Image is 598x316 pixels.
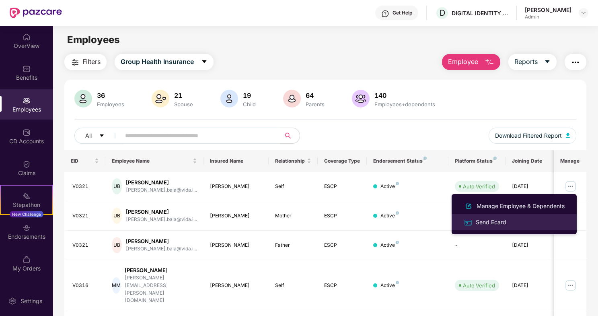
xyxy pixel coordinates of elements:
div: V0321 [72,212,99,220]
th: Manage [554,150,586,172]
div: Self [275,183,311,190]
img: svg+xml;base64,PHN2ZyBpZD0iQ2xhaW0iIHhtbG5zPSJodHRwOi8vd3d3LnczLm9yZy8yMDAwL3N2ZyIgd2lkdGg9IjIwIi... [23,160,31,168]
div: [PERSON_NAME] [210,242,263,249]
div: 140 [373,91,437,99]
div: Send Ecard [474,218,508,227]
div: [PERSON_NAME][EMAIL_ADDRESS][PERSON_NAME][DOMAIN_NAME] [125,274,197,304]
div: Manage Employee & Dependents [475,202,566,211]
div: 21 [173,91,195,99]
img: svg+xml;base64,PHN2ZyB4bWxucz0iaHR0cDovL3d3dy53My5vcmcvMjAwMC9zdmciIHdpZHRoPSIxNiIgaGVpZ2h0PSIxNi... [464,218,473,227]
div: [PERSON_NAME].bala@vida.i... [126,245,197,253]
th: Employee Name [105,150,203,172]
img: svg+xml;base64,PHN2ZyB4bWxucz0iaHR0cDovL3d3dy53My5vcmcvMjAwMC9zdmciIHhtbG5zOnhsaW5rPSJodHRwOi8vd3... [283,90,301,107]
th: Relationship [269,150,318,172]
div: Active [380,282,399,289]
div: Spouse [173,101,195,107]
div: ESCP [324,242,360,249]
div: New Challenge [10,211,43,217]
div: [DATE] [512,183,548,190]
div: UB [112,237,122,253]
div: [PERSON_NAME] [126,238,197,245]
span: Group Health Insurance [121,57,194,67]
div: Get Help [393,10,412,16]
button: Reportscaret-down [508,54,557,70]
img: svg+xml;base64,PHN2ZyB4bWxucz0iaHR0cDovL3d3dy53My5vcmcvMjAwMC9zdmciIHhtbG5zOnhsaW5rPSJodHRwOi8vd3... [352,90,370,107]
div: Auto Verified [463,281,495,289]
button: Allcaret-down [74,128,123,144]
div: ESCP [324,212,360,220]
img: svg+xml;base64,PHN2ZyB4bWxucz0iaHR0cDovL3d3dy53My5vcmcvMjAwMC9zdmciIHdpZHRoPSI4IiBoZWlnaHQ9IjgiIH... [396,182,399,185]
div: Self [275,282,311,289]
div: V0321 [72,242,99,249]
div: Mother [275,212,311,220]
span: Employee [448,57,478,67]
img: svg+xml;base64,PHN2ZyB4bWxucz0iaHR0cDovL3d3dy53My5vcmcvMjAwMC9zdmciIHdpZHRoPSIyMSIgaGVpZ2h0PSIyMC... [23,192,31,200]
div: Employees [95,101,126,107]
img: svg+xml;base64,PHN2ZyB4bWxucz0iaHR0cDovL3d3dy53My5vcmcvMjAwMC9zdmciIHdpZHRoPSI4IiBoZWlnaHQ9IjgiIH... [423,157,427,160]
img: svg+xml;base64,PHN2ZyBpZD0iQmVuZWZpdHMiIHhtbG5zPSJodHRwOi8vd3d3LnczLm9yZy8yMDAwL3N2ZyIgd2lkdGg9Ij... [23,65,31,73]
img: svg+xml;base64,PHN2ZyBpZD0iTXlfT3JkZXJzIiBkYXRhLW5hbWU9Ik15IE9yZGVycyIgeG1sbnM9Imh0dHA6Ly93d3cudz... [23,256,31,264]
img: svg+xml;base64,PHN2ZyB4bWxucz0iaHR0cDovL3d3dy53My5vcmcvMjAwMC9zdmciIHhtbG5zOnhsaW5rPSJodHRwOi8vd3... [152,90,169,107]
span: caret-down [201,58,208,66]
img: manageButton [564,279,577,292]
div: [PERSON_NAME] [525,6,571,14]
span: Employees [67,34,120,45]
img: svg+xml;base64,PHN2ZyB4bWxucz0iaHR0cDovL3d3dy53My5vcmcvMjAwMC9zdmciIHdpZHRoPSIyNCIgaGVpZ2h0PSIyNC... [70,58,80,67]
div: Father [275,242,311,249]
img: svg+xml;base64,PHN2ZyBpZD0iQ0RfQWNjb3VudHMiIGRhdGEtbmFtZT0iQ0QgQWNjb3VudHMiIHhtbG5zPSJodHRwOi8vd3... [23,128,31,136]
img: svg+xml;base64,PHN2ZyB4bWxucz0iaHR0cDovL3d3dy53My5vcmcvMjAwMC9zdmciIHdpZHRoPSIyNCIgaGVpZ2h0PSIyNC... [571,58,580,67]
span: D [440,8,445,18]
div: [PERSON_NAME].bala@vida.i... [126,216,197,223]
img: svg+xml;base64,PHN2ZyBpZD0iRW5kb3JzZW1lbnRzIiB4bWxucz0iaHR0cDovL3d3dy53My5vcmcvMjAwMC9zdmciIHdpZH... [23,224,31,232]
img: svg+xml;base64,PHN2ZyB4bWxucz0iaHR0cDovL3d3dy53My5vcmcvMjAwMC9zdmciIHhtbG5zOnhsaW5rPSJodHRwOi8vd3... [74,90,92,107]
span: Employee Name [112,158,191,164]
div: Active [380,183,399,190]
th: Coverage Type [318,150,367,172]
div: MM [112,277,121,293]
span: search [280,132,296,139]
div: [PERSON_NAME] [126,208,197,216]
div: Active [380,242,399,249]
div: Settings [18,297,45,305]
div: [PERSON_NAME] [125,266,197,274]
img: svg+xml;base64,PHN2ZyB4bWxucz0iaHR0cDovL3d3dy53My5vcmcvMjAwMC9zdmciIHhtbG5zOnhsaW5rPSJodHRwOi8vd3... [220,90,238,107]
img: manageButton [564,180,577,193]
img: svg+xml;base64,PHN2ZyB4bWxucz0iaHR0cDovL3d3dy53My5vcmcvMjAwMC9zdmciIHdpZHRoPSI4IiBoZWlnaHQ9IjgiIH... [396,241,399,244]
span: caret-down [544,58,551,66]
div: Auto Verified [463,182,495,190]
div: Employees+dependents [373,101,437,107]
div: Stepathon [1,201,52,209]
div: V0321 [72,183,99,190]
div: Active [380,212,399,220]
img: svg+xml;base64,PHN2ZyB4bWxucz0iaHR0cDovL3d3dy53My5vcmcvMjAwMC9zdmciIHhtbG5zOnhsaW5rPSJodHRwOi8vd3... [485,58,494,67]
img: svg+xml;base64,PHN2ZyBpZD0iSGVscC0zMngzMiIgeG1sbnM9Imh0dHA6Ly93d3cudzMub3JnLzIwMDAvc3ZnIiB3aWR0aD... [381,10,389,18]
div: [PERSON_NAME] [210,282,263,289]
button: search [280,128,300,144]
button: Employee [442,54,500,70]
img: svg+xml;base64,PHN2ZyB4bWxucz0iaHR0cDovL3d3dy53My5vcmcvMjAwMC9zdmciIHdpZHRoPSI4IiBoZWlnaHQ9IjgiIH... [396,211,399,215]
div: Parents [304,101,326,107]
div: DIGITAL IDENTITY INDIA PRIVATE LIMITED [452,9,508,17]
div: UB [112,178,122,194]
div: V0316 [72,282,99,289]
div: ESCP [324,282,360,289]
th: Insured Name [203,150,269,172]
div: Child [241,101,257,107]
img: svg+xml;base64,PHN2ZyB4bWxucz0iaHR0cDovL3d3dy53My5vcmcvMjAwMC9zdmciIHdpZHRoPSI4IiBoZWlnaHQ9IjgiIH... [396,281,399,284]
div: 64 [304,91,326,99]
th: EID [64,150,105,172]
button: Download Filtered Report [489,128,576,144]
div: 36 [95,91,126,99]
div: 19 [241,91,257,99]
div: Platform Status [455,158,499,164]
div: Endorsement Status [373,158,442,164]
img: svg+xml;base64,PHN2ZyBpZD0iRW1wbG95ZWVzIiB4bWxucz0iaHR0cDovL3d3dy53My5vcmcvMjAwMC9zdmciIHdpZHRoPS... [23,97,31,105]
span: Download Filtered Report [495,131,562,140]
span: All [85,131,92,140]
div: ESCP [324,183,360,190]
div: Admin [525,14,571,20]
button: Group Health Insurancecaret-down [115,54,214,70]
button: Filters [64,54,107,70]
div: [PERSON_NAME] [210,183,263,190]
img: svg+xml;base64,PHN2ZyBpZD0iSG9tZSIgeG1sbnM9Imh0dHA6Ly93d3cudzMub3JnLzIwMDAvc3ZnIiB3aWR0aD0iMjAiIG... [23,33,31,41]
